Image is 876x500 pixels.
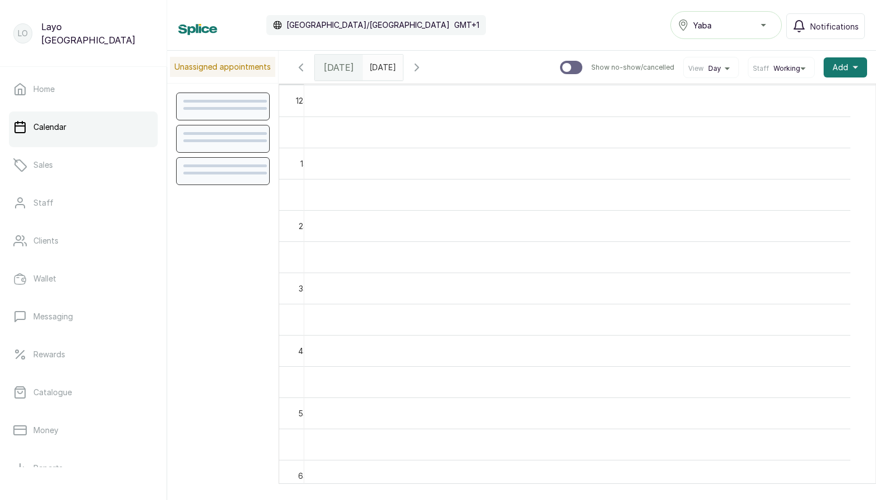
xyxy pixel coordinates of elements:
p: GMT+1 [454,20,479,31]
button: Notifications [786,13,865,39]
a: Staff [9,187,158,219]
a: Catalogue [9,377,158,408]
p: Rewards [33,349,65,360]
span: Day [708,64,721,73]
p: LO [18,28,28,39]
div: 5am [296,407,316,419]
span: Add [833,62,848,73]
p: Sales [33,159,53,171]
p: Catalogue [33,387,72,398]
p: Calendar [33,122,66,133]
div: [DATE] [315,55,363,80]
div: 4am [296,345,316,357]
p: Messaging [33,311,73,322]
span: Staff [753,64,769,73]
a: Clients [9,225,158,256]
a: Calendar [9,111,158,143]
a: Money [9,415,158,446]
a: Rewards [9,339,158,370]
p: Reports [33,463,63,474]
button: ViewDay [688,64,734,73]
span: Working [773,64,800,73]
button: Yaba [670,11,782,39]
div: 1am [298,158,316,169]
div: 12am [294,95,316,106]
button: StaffWorking [753,64,810,73]
p: Staff [33,197,53,208]
span: Yaba [693,20,712,31]
p: Clients [33,235,59,246]
span: [DATE] [324,61,354,74]
p: Money [33,425,59,436]
a: Sales [9,149,158,181]
p: Home [33,84,55,95]
div: 3am [296,283,316,294]
div: 2am [296,220,316,232]
span: Notifications [810,21,859,32]
p: [GEOGRAPHIC_DATA]/[GEOGRAPHIC_DATA] [286,20,450,31]
p: Wallet [33,273,56,284]
a: Reports [9,453,158,484]
button: Add [824,57,867,77]
a: Home [9,74,158,105]
p: Unassigned appointments [170,57,275,77]
div: 6am [296,470,316,482]
p: Show no-show/cancelled [591,63,674,72]
a: Wallet [9,263,158,294]
p: Layo [GEOGRAPHIC_DATA] [41,20,153,47]
span: View [688,64,704,73]
a: Messaging [9,301,158,332]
